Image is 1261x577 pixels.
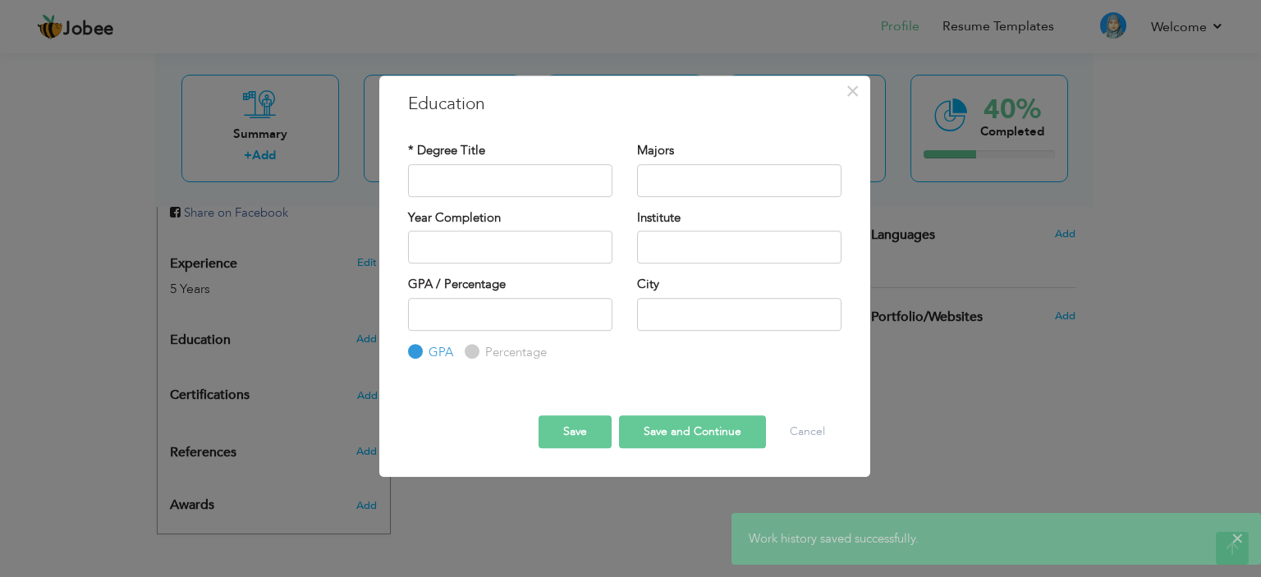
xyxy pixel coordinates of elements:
button: Save and Continue [619,415,766,448]
div: Add your educational degree. [170,323,378,356]
label: * Degree Title [408,142,485,159]
button: Close [840,78,866,104]
label: Percentage [481,344,547,361]
button: Save [539,415,612,448]
label: Year Completion [408,209,501,227]
label: GPA / Percentage [408,276,506,293]
button: Cancel [773,415,841,448]
label: City [637,276,659,293]
span: × [846,76,860,106]
label: GPA [424,344,453,361]
h3: Education [408,92,841,117]
span: Work history saved successfully. [749,530,919,547]
label: Institute [637,209,681,227]
span: × [1231,530,1244,547]
label: Majors [637,142,674,159]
